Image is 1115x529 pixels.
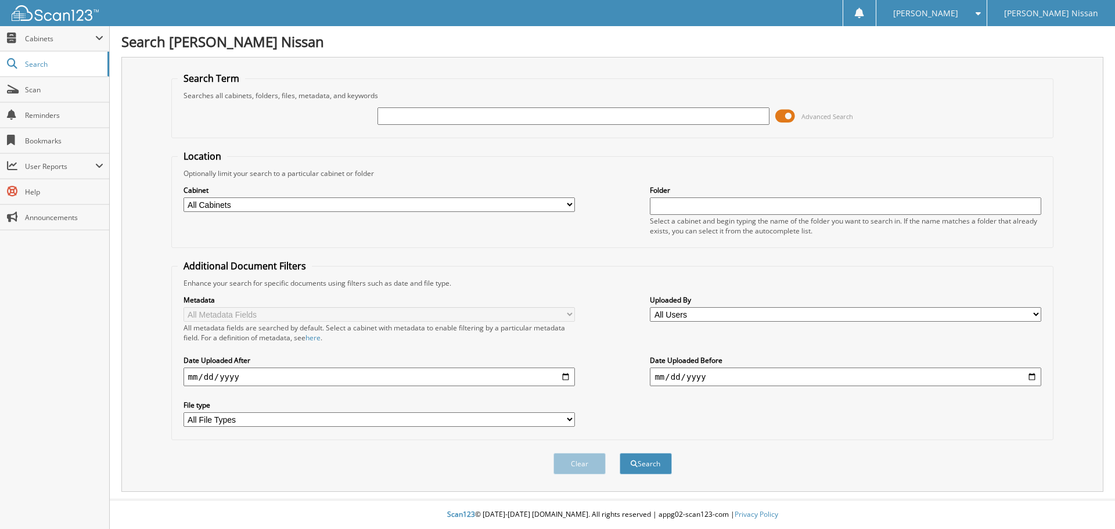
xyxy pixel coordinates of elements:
span: Reminders [25,110,103,120]
span: [PERSON_NAME] [893,10,958,17]
div: Optionally limit your search to a particular cabinet or folder [178,168,1048,178]
legend: Search Term [178,72,245,85]
a: Privacy Policy [735,509,778,519]
span: Scan [25,85,103,95]
span: User Reports [25,161,95,171]
legend: Additional Document Filters [178,260,312,272]
label: Uploaded By [650,295,1041,305]
img: scan123-logo-white.svg [12,5,99,21]
div: Enhance your search for specific documents using filters such as date and file type. [178,278,1048,288]
label: Folder [650,185,1041,195]
label: Date Uploaded Before [650,355,1041,365]
label: Date Uploaded After [184,355,575,365]
a: here [305,333,321,343]
label: Cabinet [184,185,575,195]
span: Advanced Search [801,112,853,121]
div: All metadata fields are searched by default. Select a cabinet with metadata to enable filtering b... [184,323,575,343]
button: Search [620,453,672,474]
input: end [650,368,1041,386]
div: © [DATE]-[DATE] [DOMAIN_NAME]. All rights reserved | appg02-scan123-com | [110,501,1115,529]
span: Bookmarks [25,136,103,146]
span: Announcements [25,213,103,222]
legend: Location [178,150,227,163]
div: Select a cabinet and begin typing the name of the folder you want to search in. If the name match... [650,216,1041,236]
label: File type [184,400,575,410]
input: start [184,368,575,386]
span: [PERSON_NAME] Nissan [1004,10,1098,17]
h1: Search [PERSON_NAME] Nissan [121,32,1103,51]
button: Clear [553,453,606,474]
span: Help [25,187,103,197]
span: Search [25,59,102,69]
label: Metadata [184,295,575,305]
span: Scan123 [447,509,475,519]
div: Searches all cabinets, folders, files, metadata, and keywords [178,91,1048,100]
span: Cabinets [25,34,95,44]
